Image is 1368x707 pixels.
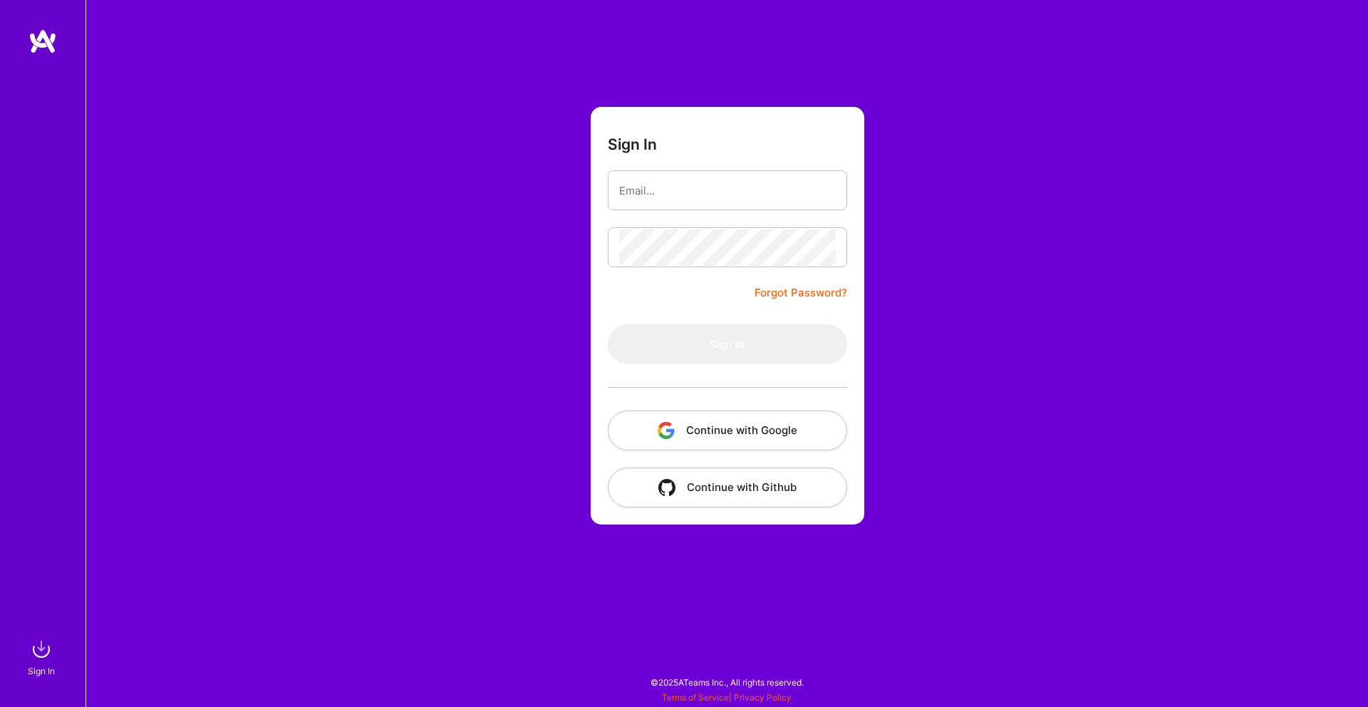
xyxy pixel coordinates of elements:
[662,692,792,703] span: |
[662,692,729,703] a: Terms of Service
[658,479,675,496] img: icon
[608,135,657,153] h3: Sign In
[658,422,675,439] img: icon
[30,635,56,678] a: sign inSign In
[755,284,847,301] a: Forgot Password?
[608,324,847,364] button: Sign In
[619,172,836,209] input: Email...
[734,692,792,703] a: Privacy Policy
[608,468,847,507] button: Continue with Github
[85,664,1368,700] div: © 2025 ATeams Inc., All rights reserved.
[28,29,57,54] img: logo
[608,411,847,450] button: Continue with Google
[27,635,56,664] img: sign in
[28,664,55,678] div: Sign In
